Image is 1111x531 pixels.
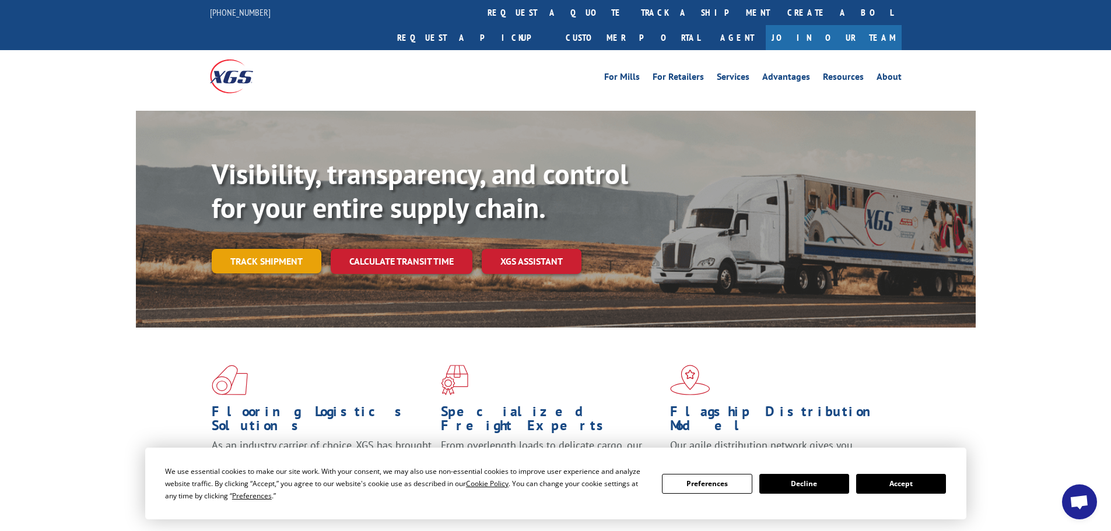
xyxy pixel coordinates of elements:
a: Services [717,72,749,85]
span: Preferences [232,491,272,501]
h1: Specialized Freight Experts [441,405,661,438]
a: Advantages [762,72,810,85]
a: [PHONE_NUMBER] [210,6,271,18]
a: For Retailers [653,72,704,85]
span: Our agile distribution network gives you nationwide inventory management on demand. [670,438,885,466]
div: Cookie Consent Prompt [145,448,966,519]
button: Preferences [662,474,752,494]
span: As an industry carrier of choice, XGS has brought innovation and dedication to flooring logistics... [212,438,432,480]
a: Request a pickup [388,25,557,50]
span: Cookie Policy [466,479,509,488]
p: From overlength loads to delicate cargo, our experienced staff knows the best way to move your fr... [441,438,661,490]
img: xgs-icon-total-supply-chain-intelligence-red [212,365,248,395]
a: Join Our Team [766,25,902,50]
a: Customer Portal [557,25,709,50]
img: xgs-icon-flagship-distribution-model-red [670,365,710,395]
button: Accept [856,474,946,494]
a: Agent [709,25,766,50]
div: Open chat [1062,484,1097,519]
a: For Mills [604,72,640,85]
b: Visibility, transparency, and control for your entire supply chain. [212,156,628,226]
a: About [877,72,902,85]
a: Track shipment [212,249,321,273]
a: Calculate transit time [331,249,472,274]
button: Decline [759,474,849,494]
div: We use essential cookies to make our site work. With your consent, we may also use non-essential ... [165,465,648,502]
img: xgs-icon-focused-on-flooring-red [441,365,468,395]
h1: Flooring Logistics Solutions [212,405,432,438]
a: XGS ASSISTANT [482,249,581,274]
a: Resources [823,72,864,85]
h1: Flagship Distribution Model [670,405,891,438]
